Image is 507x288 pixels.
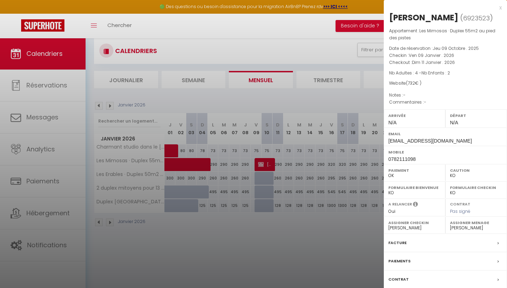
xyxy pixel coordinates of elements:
[389,27,502,41] p: Appartement :
[388,167,441,174] label: Paiement
[389,28,495,41] span: Les Mimosas · Duplex 55m2 au pied des pistes
[389,12,458,23] div: [PERSON_NAME]
[388,257,411,265] label: Paiements
[388,184,441,191] label: Formulaire Bienvenue
[424,99,426,105] span: -
[450,201,470,206] label: Contrat
[450,167,502,174] label: Caution
[409,52,454,58] span: Ven 09 Janvier . 2026
[388,130,502,137] label: Email
[403,92,406,98] span: -
[413,201,418,209] i: Sélectionner OUI si vous souhaiter envoyer les séquences de messages post-checkout
[388,156,416,162] span: 0782111098
[450,184,502,191] label: Formulaire Checkin
[450,120,458,125] span: N/A
[389,99,502,106] p: Commentaires :
[389,59,502,66] p: Checkout :
[388,149,502,156] label: Mobile
[406,80,421,86] span: ( € )
[384,4,502,12] div: x
[389,70,450,76] span: Nb Adultes : 4 -
[388,239,407,247] label: Facture
[450,208,470,214] span: Pas signé
[450,112,502,119] label: Départ
[388,138,472,144] span: [EMAIL_ADDRESS][DOMAIN_NAME]
[450,219,502,226] label: Assigner Menage
[388,120,396,125] span: N/A
[388,201,412,207] label: A relancer
[389,52,502,59] p: Checkin :
[412,59,455,65] span: Dim 11 Janvier . 2026
[463,14,490,22] span: 6923523
[388,112,441,119] label: Arrivée
[388,276,409,283] label: Contrat
[388,219,441,226] label: Assigner Checkin
[389,45,502,52] p: Date de réservation :
[433,45,479,51] span: Jeu 09 Octobre . 2025
[460,13,493,23] span: ( )
[408,80,415,86] span: 732
[421,70,450,76] span: Nb Enfants : 2
[389,80,502,87] div: Website
[389,92,502,99] p: Notes :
